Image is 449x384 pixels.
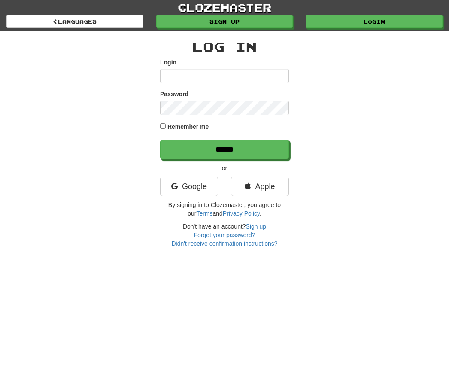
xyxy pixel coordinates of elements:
a: Languages [6,15,143,28]
p: By signing in to Clozemaster, you agree to our and . [160,201,289,218]
h2: Log In [160,40,289,54]
label: Remember me [167,122,209,131]
a: Apple [231,177,289,196]
label: Password [160,90,188,98]
a: Login [306,15,443,28]
a: Forgot your password? [194,232,255,238]
div: Don't have an account? [160,222,289,248]
a: Sign up [156,15,293,28]
a: Terms [196,210,212,217]
a: Didn't receive confirmation instructions? [171,240,277,247]
p: or [160,164,289,172]
label: Login [160,58,176,67]
a: Sign up [246,223,266,230]
a: Privacy Policy [223,210,260,217]
a: Google [160,177,218,196]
